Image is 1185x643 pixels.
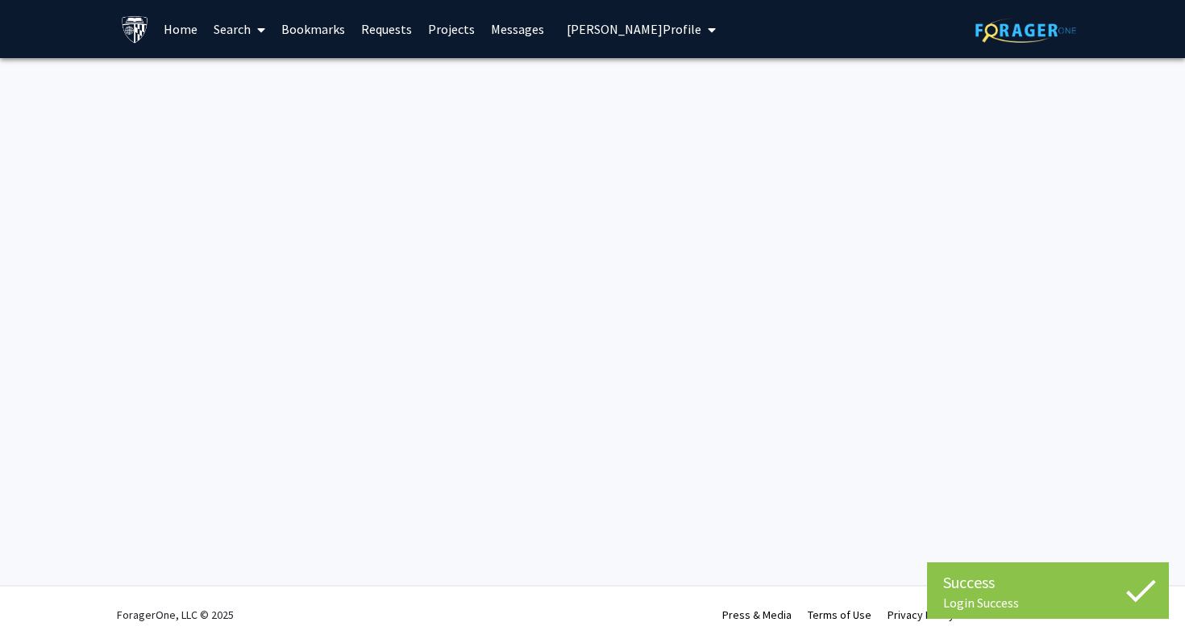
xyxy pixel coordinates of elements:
div: Login Success [943,595,1153,611]
a: Projects [420,1,483,57]
a: Privacy Policy [888,608,954,622]
img: Johns Hopkins University Logo [121,15,149,44]
span: [PERSON_NAME] Profile [567,21,701,37]
a: Press & Media [722,608,792,622]
a: Messages [483,1,552,57]
a: Bookmarks [273,1,353,57]
a: Search [206,1,273,57]
div: ForagerOne, LLC © 2025 [117,587,234,643]
img: ForagerOne Logo [975,18,1076,43]
a: Home [156,1,206,57]
a: Requests [353,1,420,57]
div: Success [943,570,1153,595]
a: Terms of Use [808,608,871,622]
